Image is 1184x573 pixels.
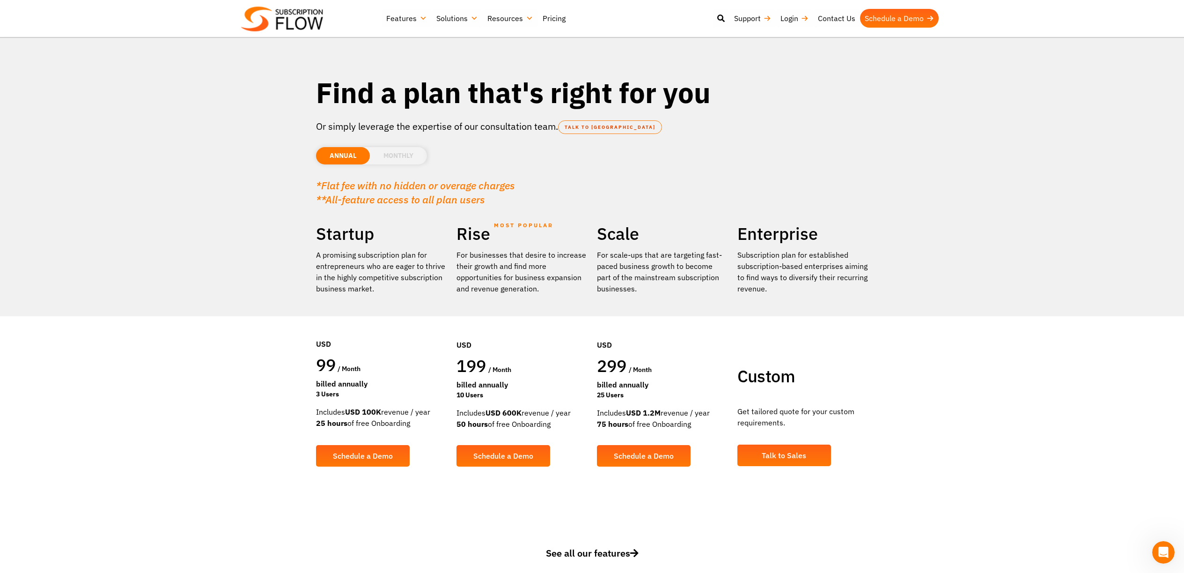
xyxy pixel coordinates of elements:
[813,9,860,28] a: Contact Us
[614,452,674,460] span: Schedule a Demo
[776,9,813,28] a: Login
[370,147,427,164] li: MONTHLY
[456,407,588,430] div: Includes revenue / year of free Onboarding
[494,215,553,236] span: MOST POPULAR
[316,418,347,428] strong: 25 hours
[316,406,447,429] div: Includes revenue / year of free Onboarding
[456,379,588,390] div: Billed Annually
[316,249,447,294] p: A promising subscription plan for entrepreneurs who are eager to thrive in the highly competitive...
[316,445,410,467] a: Schedule a Demo
[382,9,432,28] a: Features
[473,452,533,460] span: Schedule a Demo
[546,547,639,559] span: See all our features
[597,445,691,467] a: Schedule a Demo
[456,223,588,245] h2: Rise
[316,193,485,206] em: **All-feature access to all plan users
[456,445,550,467] a: Schedule a Demo
[316,119,868,134] p: Or simply leverage the expertise of our consultation team.
[597,379,728,390] div: Billed Annually
[538,9,570,28] a: Pricing
[316,223,447,245] h2: Startup
[597,355,627,377] span: 299
[597,390,728,400] div: 25 Users
[316,354,336,376] span: 99
[762,452,806,459] span: Talk to Sales
[737,249,868,294] p: Subscription plan for established subscription-based enterprises aiming to find ways to diversify...
[737,223,868,245] h2: Enterprise
[597,407,728,430] div: Includes revenue / year of free Onboarding
[488,365,511,374] span: / month
[597,419,628,429] strong: 75 hours
[737,365,795,387] span: Custom
[241,7,323,31] img: Subscriptionflow
[1152,541,1175,564] iframe: Intercom live chat
[597,311,728,355] div: USD
[432,9,483,28] a: Solutions
[485,408,522,417] strong: USD 600K
[338,365,360,373] span: / month
[626,408,661,417] strong: USD 1.2M
[316,378,447,389] div: Billed Annually
[737,445,831,466] a: Talk to Sales
[456,311,588,355] div: USD
[558,120,662,134] a: TALK TO [GEOGRAPHIC_DATA]
[483,9,538,28] a: Resources
[456,355,486,377] span: 199
[456,249,588,294] div: For businesses that desire to increase their growth and find more opportunities for business expa...
[629,365,652,374] span: / month
[456,419,488,429] strong: 50 hours
[316,75,868,110] h1: Find a plan that's right for you
[729,9,776,28] a: Support
[345,407,381,417] strong: USD 100K
[456,390,588,400] div: 10 Users
[316,310,447,354] div: USD
[316,389,447,399] div: 3 Users
[597,223,728,245] h2: Scale
[860,9,939,28] a: Schedule a Demo
[316,147,370,164] li: ANNUAL
[333,452,393,460] span: Schedule a Demo
[597,249,728,294] div: For scale-ups that are targeting fast-paced business growth to become part of the mainstream subs...
[316,179,515,192] em: *Flat fee with no hidden or overage charges
[737,406,868,428] p: Get tailored quote for your custom requirements.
